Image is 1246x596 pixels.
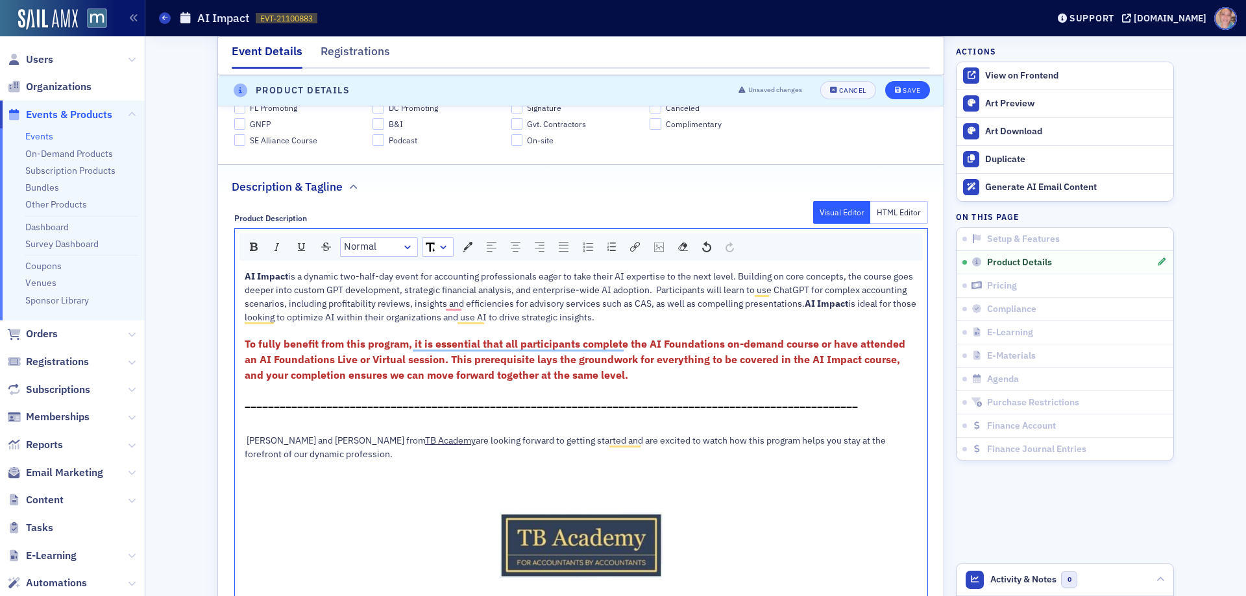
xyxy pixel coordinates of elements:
[25,198,87,210] a: Other Products
[425,435,476,446] span: TB Academy
[243,237,338,257] div: rdw-inline-control
[341,238,417,256] a: Block Type
[245,270,288,282] span: AI Impact
[25,165,116,176] a: Subscription Products
[530,238,549,256] div: Right
[576,237,623,257] div: rdw-list-control
[1214,7,1237,30] span: Profile
[666,102,700,113] span: Canceled
[232,178,343,195] h2: Description & Tagline
[985,70,1167,82] div: View on Frontend
[511,102,646,113] label: Signature
[245,337,908,381] span: To fully benefit from this program, it is essential that all participants complete the AI Foundat...
[344,239,376,254] span: Normal
[250,119,271,130] span: GNFP
[987,280,1017,292] span: Pricing
[511,134,646,146] label: On-site
[985,98,1167,110] div: Art Preview
[25,277,56,289] a: Venues
[626,238,644,256] div: Link
[245,270,915,309] span: is a dynamic two-half-day event for accounting professionals eager to take their AI expertise to ...
[87,8,107,29] img: SailAMX
[957,173,1173,201] button: Generate AI Email Content
[511,118,646,130] label: Gvt. Contractors
[987,304,1036,315] span: Compliance
[985,182,1167,193] div: Generate AI Email Content
[957,62,1173,89] a: View on Frontend
[197,10,249,26] h1: AI Impact
[25,260,62,272] a: Coupons
[389,102,438,113] span: DC Promoting
[985,154,1167,165] div: Duplicate
[554,238,573,256] div: Justify
[25,294,89,306] a: Sponsor Library
[26,521,53,535] span: Tasks
[647,237,671,257] div: rdw-image-control
[26,355,89,369] span: Registrations
[650,238,668,256] div: Image
[987,397,1079,409] span: Purchase Restrictions
[26,576,87,590] span: Automations
[26,466,103,480] span: Email Marketing
[373,118,384,130] input: B&I
[7,438,63,452] a: Reports
[990,573,1057,586] span: Activity & Notes
[671,237,695,257] div: rdw-remove-control
[260,13,313,24] span: EVT-21100883
[234,213,307,223] div: Product Description
[389,119,403,130] span: B&I
[250,135,317,146] span: SE Alliance Course
[674,238,692,256] div: Remove
[482,238,501,256] div: Left
[956,211,1174,222] h4: On this page
[245,396,858,409] span: _________________________________________________________________________________________________...
[234,102,369,113] label: FL Promoting
[870,201,928,224] button: HTML Editor
[511,134,523,146] input: On-site
[650,118,661,130] input: Complimentary
[25,182,59,193] a: Bundles
[234,118,369,130] label: GNFP
[603,238,620,256] div: Ordered
[373,134,384,146] input: Podcast
[748,86,802,96] span: Unsaved changes
[511,118,523,130] input: Gvt. Contractors
[7,53,53,67] a: Users
[985,126,1167,137] div: Art Download
[422,237,454,257] div: rdw-dropdown
[1069,12,1114,24] div: Support
[957,145,1173,173] button: Duplicate
[18,9,78,30] img: SailAMX
[480,237,576,257] div: rdw-textalign-control
[26,549,77,563] span: E-Learning
[957,117,1173,145] a: Art Download
[1061,571,1077,588] span: 0
[527,102,561,113] span: Signature
[7,80,92,94] a: Organizations
[25,148,113,160] a: On-Demand Products
[245,435,888,460] span: are looking forward to getting started and are excited to watch how this program helps you stay a...
[987,444,1086,455] span: Finance Journal Entries
[987,374,1019,385] span: Agenda
[721,238,739,256] div: Redo
[695,237,741,257] div: rdw-history-control
[987,257,1052,268] span: Product Details
[247,435,425,446] span: [PERSON_NAME] and [PERSON_NAME] from
[373,134,507,146] label: Podcast
[650,118,784,130] label: Complimentary
[267,238,287,256] div: Italic
[1134,12,1206,24] div: [DOMAIN_NAME]
[7,466,103,480] a: Email Marketing
[26,108,112,122] span: Events & Products
[506,238,525,256] div: Center
[373,118,507,130] label: B&I
[813,201,871,224] button: Visual Editor
[885,82,930,100] button: Save
[987,233,1060,245] span: Setup & Features
[373,102,384,113] input: DC Promoting
[7,410,90,424] a: Memberships
[7,355,89,369] a: Registrations
[26,383,90,397] span: Subscriptions
[7,493,64,507] a: Content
